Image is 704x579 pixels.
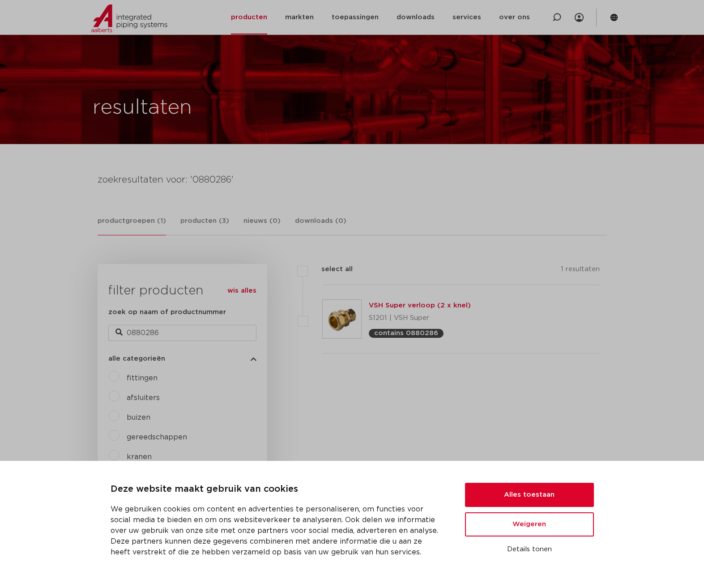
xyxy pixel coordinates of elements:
[374,330,438,336] p: contains 0880286
[108,307,226,318] label: zoek op naam of productnummer
[295,216,346,235] a: downloads (0)
[108,282,256,300] h3: filter producten
[465,542,594,557] button: Details tonen
[127,434,187,441] a: gereedschappen
[111,482,444,497] p: Deze website maakt gebruik van cookies
[561,264,600,278] p: 1 resultaten
[127,375,158,382] a: fittingen
[369,311,471,325] p: S1201 | VSH Super
[93,94,192,122] h1: resultaten
[243,216,281,235] a: nieuws (0)
[227,285,256,296] a: wis alles
[127,453,152,460] a: kranen
[127,414,150,421] a: buizen
[465,512,594,536] button: Weigeren
[308,264,353,275] label: select all
[108,325,256,341] input: zoeken
[111,504,444,558] p: We gebruiken cookies om content en advertenties te personaliseren, om functies voor social media ...
[180,216,229,235] a: producten (3)
[108,355,165,362] span: alle categorieën
[127,394,160,401] a: afsluiters
[108,355,256,362] button: alle categorieën
[465,483,594,507] button: Alles toestaan
[369,302,471,309] a: VSH Super verloop (2 x knel)
[98,216,166,235] a: productgroepen (1)
[323,300,361,338] img: Thumbnail for VSH Super verloop (2 x knel)
[98,173,607,187] h4: zoekresultaten voor: '0880286'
